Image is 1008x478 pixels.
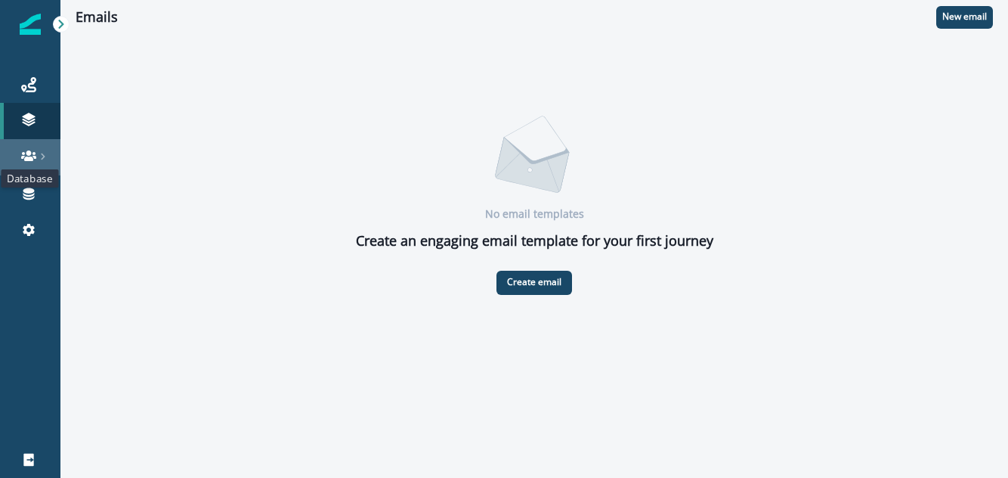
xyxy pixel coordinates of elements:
[942,11,987,22] p: New email
[20,14,41,35] img: Inflection
[936,6,993,29] button: New email
[356,231,713,251] p: Create an engaging email template for your first journey
[496,271,572,295] button: Create email
[507,277,561,287] p: Create email
[491,108,578,197] img: Email
[485,206,584,222] p: No email templates
[76,9,118,26] h1: Emails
